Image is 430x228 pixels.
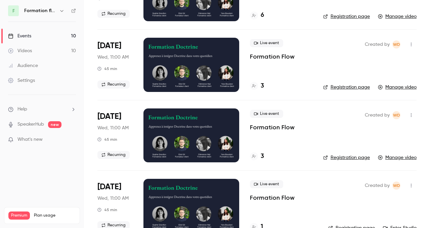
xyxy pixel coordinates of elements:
h4: 3 [261,152,264,161]
div: 45 min [97,137,117,142]
span: Created by [365,182,390,190]
a: Manage video [378,84,417,91]
a: 3 [250,152,264,161]
span: Created by [365,111,390,119]
span: Live event [250,180,283,188]
h6: Formation flow [24,7,56,14]
h4: 3 [261,82,264,91]
span: Recurring [97,151,130,159]
h4: 6 [261,11,264,20]
a: Formation Flow [250,53,295,61]
span: Created by [365,40,390,48]
span: new [48,121,61,128]
a: 3 [250,82,264,91]
span: WD [393,182,400,190]
span: Webinar Doctrine [392,111,400,119]
span: Help [17,106,27,113]
span: Webinar Doctrine [392,182,400,190]
a: 6 [250,11,264,20]
a: Registration page [323,84,370,91]
li: help-dropdown-opener [8,106,76,113]
a: Registration page [323,154,370,161]
span: Webinar Doctrine [392,40,400,48]
iframe: Noticeable Trigger [68,137,76,143]
span: [DATE] [97,40,121,51]
div: Audience [8,62,38,69]
a: SpeakerHub [17,121,44,128]
span: [DATE] [97,111,121,122]
span: Recurring [97,80,130,89]
a: Registration page [323,13,370,20]
span: Recurring [97,10,130,18]
span: Premium [8,211,30,220]
span: WD [393,40,400,48]
span: [DATE] [97,182,121,192]
a: Manage video [378,13,417,20]
div: 45 min [97,207,117,213]
span: WD [393,111,400,119]
span: Wed, 11:00 AM [97,125,129,131]
span: Plan usage [34,213,76,218]
span: Live event [250,110,283,118]
a: Formation Flow [250,194,295,202]
span: F [12,7,15,14]
div: 45 min [97,66,117,71]
span: Live event [250,39,283,47]
span: What's new [17,136,43,143]
div: Sep 10 Wed, 11:00 AM (Europe/Paris) [97,38,133,92]
a: Manage video [378,154,417,161]
div: Settings [8,77,35,84]
div: Sep 3 Wed, 11:00 AM (Europe/Paris) [97,108,133,162]
div: Videos [8,47,32,54]
span: Wed, 11:00 AM [97,195,129,202]
a: Formation Flow [250,123,295,131]
div: Events [8,33,31,39]
span: Wed, 11:00 AM [97,54,129,61]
